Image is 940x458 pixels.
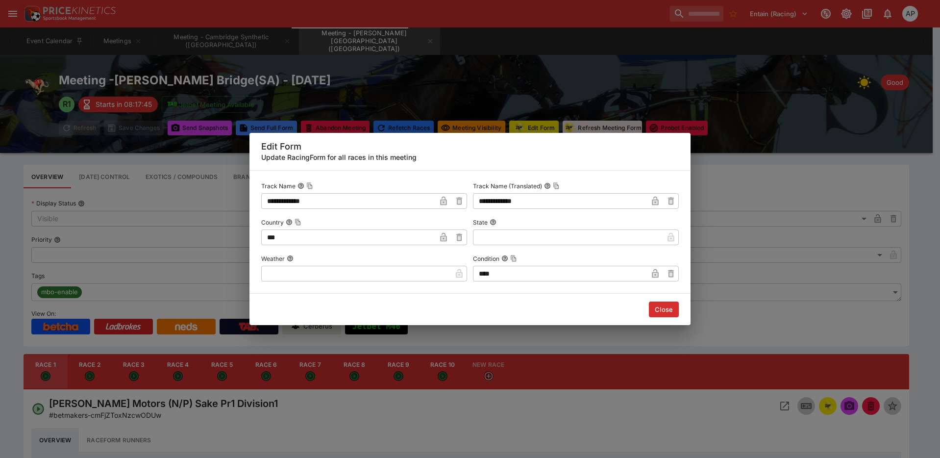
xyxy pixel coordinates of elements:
[261,152,679,162] h6: Update RacingForm for all races in this meeting
[473,254,499,263] p: Condition
[553,182,560,189] button: Copy To Clipboard
[649,302,679,317] button: Close
[261,218,284,227] p: Country
[297,182,304,189] button: Track NameCopy To Clipboard
[473,182,542,190] p: Track Name (Translated)
[473,218,488,227] p: State
[510,255,517,262] button: Copy To Clipboard
[261,182,296,190] p: Track Name
[490,219,496,226] button: State
[501,255,508,262] button: ConditionCopy To Clipboard
[261,141,679,152] h5: Edit Form
[295,219,301,226] button: Copy To Clipboard
[287,255,294,262] button: Weather
[306,182,313,189] button: Copy To Clipboard
[261,254,285,263] p: Weather
[544,182,551,189] button: Track Name (Translated)Copy To Clipboard
[286,219,293,226] button: CountryCopy To Clipboard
